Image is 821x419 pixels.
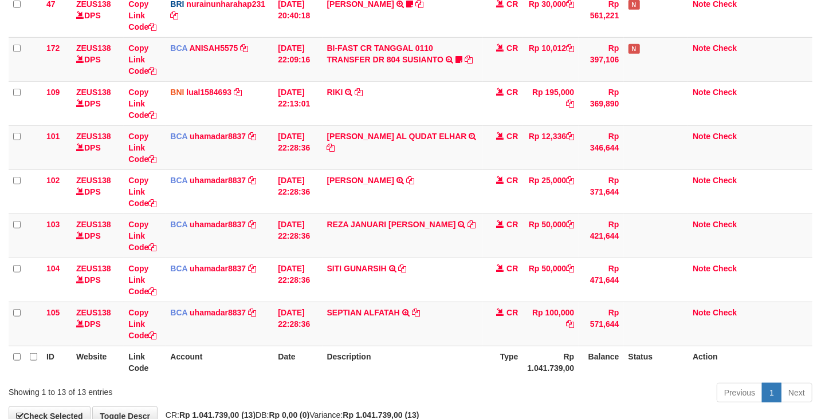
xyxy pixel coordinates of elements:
td: DPS [72,37,124,81]
a: Note [693,132,710,141]
a: Copy uhamadar8837 to clipboard [248,176,256,185]
td: Rp 25,000 [523,169,579,214]
td: Rp 195,000 [523,81,579,125]
th: Account [166,346,273,378]
span: 101 [46,132,60,141]
a: Copy uhamadar8837 to clipboard [248,220,256,229]
td: DPS [72,258,124,302]
a: BI-FAST CR TANGGAL 0110 TRANSFER DR 804 SUSIANTO [327,44,444,64]
a: Copy uhamadar8837 to clipboard [248,308,256,317]
span: Has Note [628,44,640,54]
a: ZEUS138 [76,132,111,141]
span: 103 [46,220,60,229]
th: Balance [579,346,623,378]
a: Copy SITI GUNARSIH to clipboard [399,264,407,273]
td: Rp 12,336 [523,125,579,169]
td: [DATE] 22:28:36 [273,302,322,346]
th: Status [624,346,689,378]
a: Note [693,176,710,185]
td: Rp 369,890 [579,81,623,125]
span: BCA [170,176,187,185]
a: [PERSON_NAME] [327,176,394,185]
th: Description [323,346,483,378]
span: BCA [170,220,187,229]
td: [DATE] 22:28:36 [273,214,322,258]
a: Copy Link Code [128,44,156,76]
td: Rp 471,644 [579,258,623,302]
span: BCA [170,132,187,141]
a: Copy ANISAH5575 to clipboard [240,44,248,53]
td: DPS [72,214,124,258]
a: SITI GUNARSIH [327,264,387,273]
th: Link Code [124,346,166,378]
span: 172 [46,44,60,53]
span: 104 [46,264,60,273]
a: ZEUS138 [76,44,111,53]
a: uhamadar8837 [190,308,246,317]
a: Copy Link Code [128,220,156,252]
a: Copy RIKI to clipboard [355,88,363,97]
td: DPS [72,302,124,346]
a: Copy Link Code [128,132,156,164]
a: Copy Rp 50,000 to clipboard [566,264,574,273]
a: Copy Rp 10,012 to clipboard [566,44,574,53]
td: [DATE] 22:28:36 [273,169,322,214]
a: Copy SEPTIAN ALFATAH to clipboard [412,308,420,317]
td: [DATE] 22:28:36 [273,125,322,169]
a: Copy Rp 25,000 to clipboard [566,176,574,185]
td: Rp 100,000 [523,302,579,346]
a: Check [713,88,737,97]
a: Note [693,44,710,53]
a: Copy Rp 195,000 to clipboard [566,99,574,108]
td: Rp 397,106 [579,37,623,81]
td: Rp 346,644 [579,125,623,169]
th: Type [483,346,523,378]
a: Copy Rp 100,000 to clipboard [566,319,574,329]
a: Copy uhamadar8837 to clipboard [248,264,256,273]
a: Check [713,220,737,229]
a: Copy Rp 12,336 to clipboard [566,132,574,141]
span: CR [506,88,518,97]
a: Check [713,308,737,317]
td: DPS [72,81,124,125]
td: [DATE] 22:13:01 [273,81,322,125]
a: Copy REZA JANUARI MOHAR to clipboard [468,220,476,229]
a: Copy uhamadar8837 to clipboard [248,132,256,141]
a: Check [713,44,737,53]
a: Previous [717,383,763,402]
td: DPS [72,169,124,214]
td: [DATE] 22:28:36 [273,258,322,302]
td: Rp 50,000 [523,214,579,258]
a: REZA JANUARI [PERSON_NAME] [327,220,456,229]
a: Copy BI-FAST CR TANGGAL 0110 TRANSFER DR 804 SUSIANTO to clipboard [465,55,473,64]
a: uhamadar8837 [190,132,246,141]
a: Check [713,132,737,141]
span: BNI [170,88,184,97]
a: Check [713,176,737,185]
a: Note [693,264,710,273]
a: SEPTIAN ALFATAH [327,308,400,317]
span: CR [506,264,518,273]
a: 1 [762,383,781,402]
span: 105 [46,308,60,317]
a: Copy AYN AL QUDAT ELHAR to clipboard [327,143,335,152]
span: BCA [170,44,187,53]
span: BCA [170,308,187,317]
a: ZEUS138 [76,88,111,97]
a: lual1584693 [186,88,231,97]
span: CR [506,132,518,141]
td: Rp 50,000 [523,258,579,302]
a: ZEUS138 [76,176,111,185]
span: BCA [170,264,187,273]
td: Rp 421,644 [579,214,623,258]
td: Rp 10,012 [523,37,579,81]
span: 109 [46,88,60,97]
th: Rp 1.041.739,00 [523,346,579,378]
a: Copy Link Code [128,308,156,340]
td: DPS [72,125,124,169]
a: Copy Link Code [128,176,156,208]
a: ZEUS138 [76,220,111,229]
th: Date [273,346,322,378]
a: Check [713,264,737,273]
a: ZEUS138 [76,264,111,273]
